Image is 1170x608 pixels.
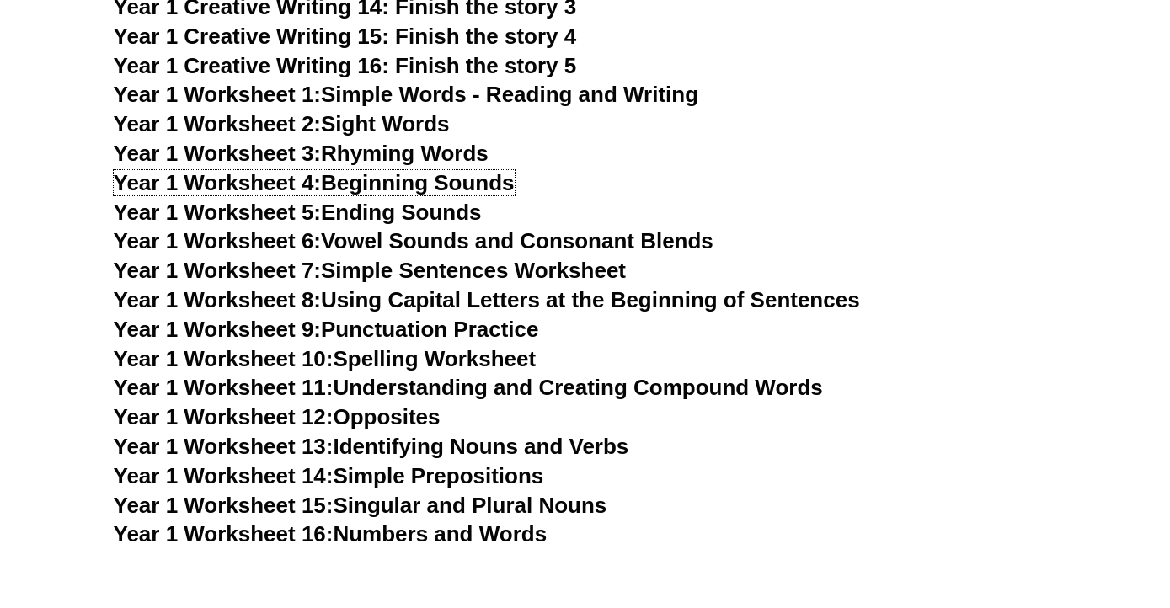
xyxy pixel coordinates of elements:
span: Year 1 Worksheet 1: [114,82,322,107]
a: Year 1 Worksheet 11:Understanding and Creating Compound Words [114,375,823,400]
span: Year 1 Worksheet 12: [114,404,334,429]
a: Year 1 Worksheet 13:Identifying Nouns and Verbs [114,434,629,459]
span: Year 1 Worksheet 9: [114,317,322,342]
a: Year 1 Worksheet 2:Sight Words [114,111,450,136]
span: Year 1 Worksheet 5: [114,200,322,225]
span: Year 1 Worksheet 3: [114,141,322,166]
span: Year 1 Worksheet 16: [114,521,334,547]
span: Year 1 Worksheet 4: [114,170,322,195]
span: Year 1 Worksheet 8: [114,287,322,312]
span: Year 1 Worksheet 2: [114,111,322,136]
span: Year 1 Worksheet 11: [114,375,334,400]
a: Year 1 Creative Writing 15: Finish the story 4 [114,24,577,49]
span: Year 1 Worksheet 14: [114,463,334,488]
a: Year 1 Worksheet 16:Numbers and Words [114,521,548,547]
span: Year 1 Worksheet 15: [114,493,334,518]
a: Year 1 Worksheet 3:Rhyming Words [114,141,489,166]
a: Year 1 Creative Writing 16: Finish the story 5 [114,53,577,78]
iframe: Chat Widget [881,418,1170,608]
a: Year 1 Worksheet 5:Ending Sounds [114,200,482,225]
span: Year 1 Worksheet 7: [114,258,322,283]
a: Year 1 Worksheet 9:Punctuation Practice [114,317,539,342]
a: Year 1 Worksheet 7:Simple Sentences Worksheet [114,258,627,283]
span: Year 1 Worksheet 10: [114,346,334,371]
a: Year 1 Worksheet 15:Singular and Plural Nouns [114,493,607,518]
a: Year 1 Worksheet 8:Using Capital Letters at the Beginning of Sentences [114,287,860,312]
a: Year 1 Worksheet 4:Beginning Sounds [114,170,515,195]
a: Year 1 Worksheet 6:Vowel Sounds and Consonant Blends [114,228,713,253]
span: Year 1 Worksheet 6: [114,228,322,253]
a: Year 1 Worksheet 1:Simple Words - Reading and Writing [114,82,699,107]
span: Year 1 Worksheet 13: [114,434,334,459]
a: Year 1 Worksheet 14:Simple Prepositions [114,463,544,488]
a: Year 1 Worksheet 12:Opposites [114,404,441,429]
a: Year 1 Worksheet 10:Spelling Worksheet [114,346,537,371]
